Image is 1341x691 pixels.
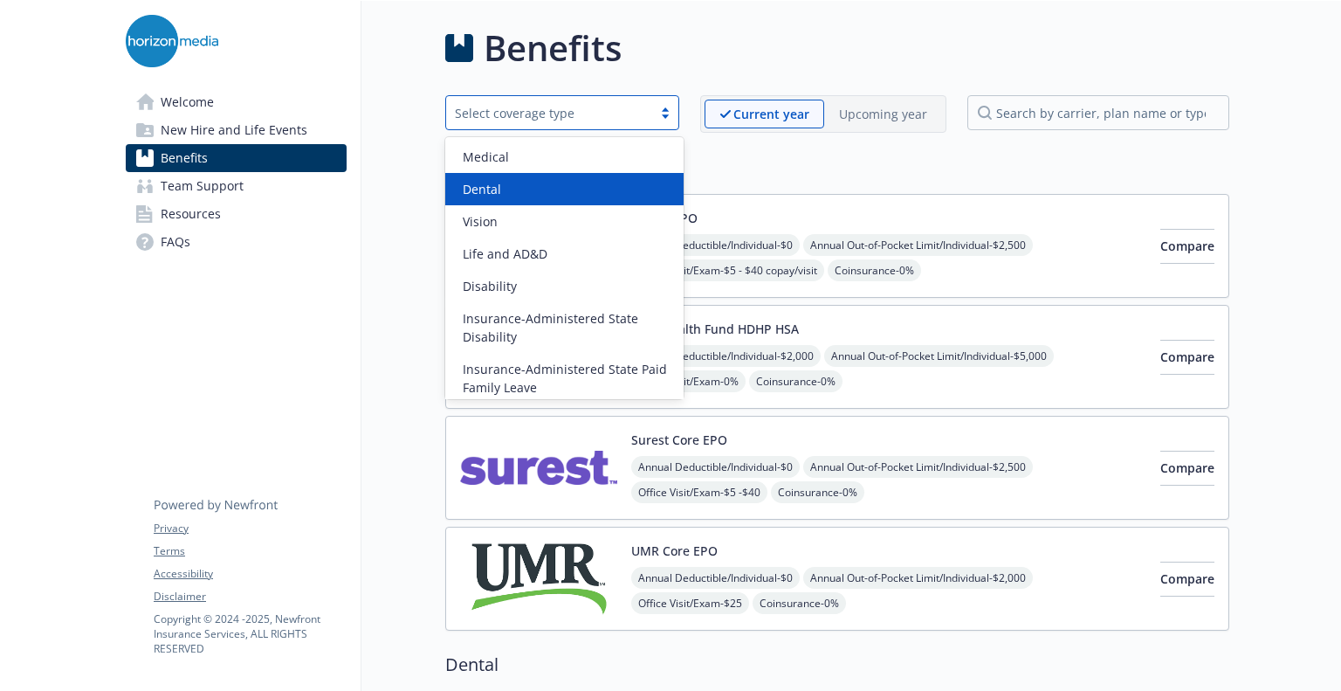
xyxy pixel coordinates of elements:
a: Benefits [126,144,347,172]
img: Surest carrier logo [460,431,617,505]
a: Accessibility [154,566,346,582]
span: Annual Deductible/Individual - $0 [631,567,800,589]
button: UMR Health Fund HDHP HSA [631,320,799,338]
button: Compare [1160,229,1214,264]
span: Annual Out-of-Pocket Limit/Individual - $2,500 [803,456,1033,478]
a: New Hire and Life Events [126,116,347,144]
span: Life and AD&D [463,245,547,263]
p: Copyright © 2024 - 2025 , Newfront Insurance Services, ALL RIGHTS RESERVED [154,612,346,656]
span: Coinsurance - 0% [753,592,846,614]
span: Benefits [161,144,208,172]
a: Terms [154,543,346,559]
span: Disability [463,277,517,295]
h2: Dental [445,652,1229,678]
span: Welcome [161,88,214,116]
span: Office Visit/Exam - $5 -$40 [631,481,767,503]
span: Medical [463,148,509,166]
span: Office Visit/Exam - $25 [631,592,749,614]
span: Coinsurance - 0% [771,481,864,503]
input: search by carrier, plan name or type [967,95,1229,130]
span: Annual Out-of-Pocket Limit/Individual - $5,000 [824,345,1054,367]
span: Compare [1160,570,1214,587]
h1: Benefits [484,22,622,74]
span: Annual Deductible/Individual - $2,000 [631,345,821,367]
span: FAQs [161,228,190,256]
span: Team Support [161,172,244,200]
span: Resources [161,200,221,228]
button: Compare [1160,451,1214,486]
span: Vision [463,212,498,231]
span: Annual Out-of-Pocket Limit/Individual - $2,500 [803,234,1033,256]
span: Annual Out-of-Pocket Limit/Individual - $2,000 [803,567,1033,589]
button: Surest Core EPO [631,431,727,449]
span: Dental [463,180,501,198]
span: Office Visit/Exam - 0% [631,370,746,392]
a: Resources [126,200,347,228]
button: Compare [1160,340,1214,375]
span: Coinsurance - 0% [749,370,842,392]
span: Office Visit/Exam - $5 - $40 copay/visit [631,259,824,281]
a: Team Support [126,172,347,200]
a: Privacy [154,521,346,536]
span: Coinsurance - 0% [828,259,921,281]
span: Compare [1160,349,1214,365]
h2: Medical [445,154,1229,180]
span: Insurance-Administered State Disability [463,309,673,346]
span: New Hire and Life Events [161,116,307,144]
span: Annual Deductible/Individual - $0 [631,456,800,478]
p: Current year [733,105,809,123]
a: FAQs [126,228,347,256]
p: Upcoming year [839,105,927,123]
a: Welcome [126,88,347,116]
span: Annual Deductible/Individual - $0 [631,234,800,256]
div: Select coverage type [455,104,643,122]
button: UMR Core EPO [631,542,718,560]
span: Compare [1160,460,1214,476]
span: Compare [1160,238,1214,254]
button: Compare [1160,562,1214,597]
span: Insurance-Administered State Paid Family Leave [463,360,673,397]
a: Disclaimer [154,589,346,605]
img: UMR carrier logo [460,542,617,616]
